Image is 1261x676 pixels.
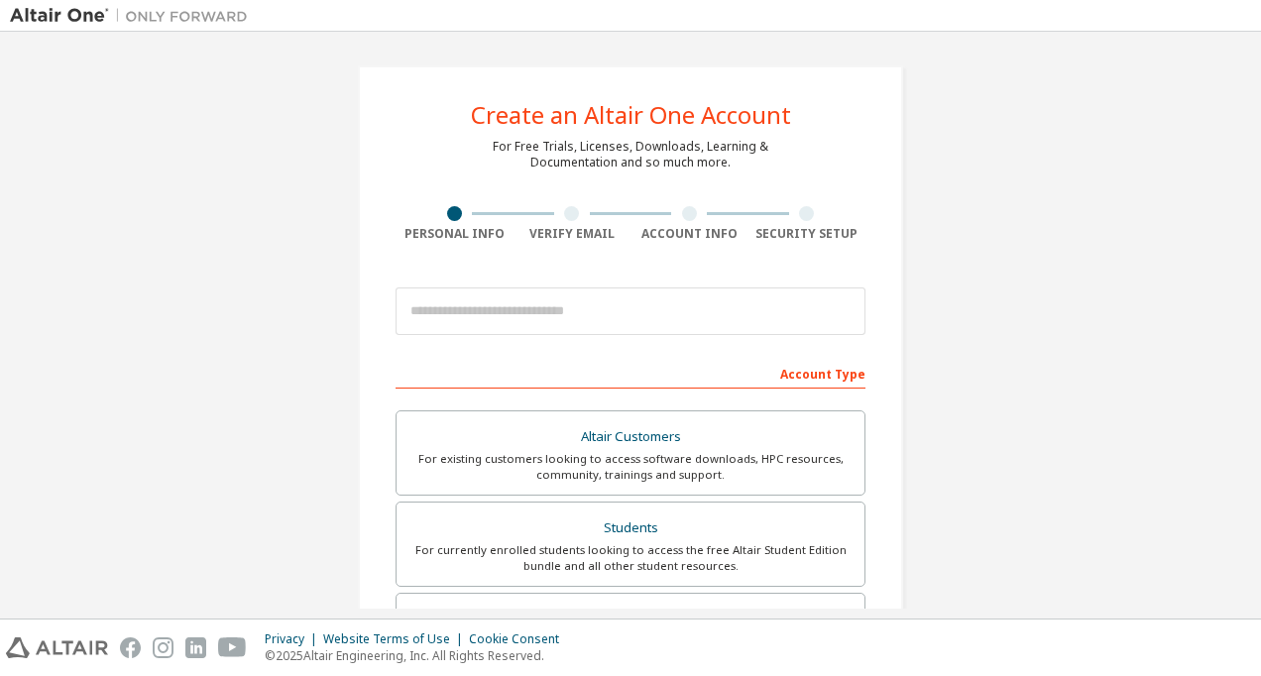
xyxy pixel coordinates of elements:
[408,514,853,542] div: Students
[153,637,173,658] img: instagram.svg
[265,631,323,647] div: Privacy
[514,226,631,242] div: Verify Email
[408,542,853,574] div: For currently enrolled students looking to access the free Altair Student Edition bundle and all ...
[630,226,748,242] div: Account Info
[748,226,866,242] div: Security Setup
[408,606,853,633] div: Faculty
[408,423,853,451] div: Altair Customers
[6,637,108,658] img: altair_logo.svg
[185,637,206,658] img: linkedin.svg
[471,103,791,127] div: Create an Altair One Account
[323,631,469,647] div: Website Terms of Use
[265,647,571,664] p: © 2025 Altair Engineering, Inc. All Rights Reserved.
[396,226,514,242] div: Personal Info
[10,6,258,26] img: Altair One
[218,637,247,658] img: youtube.svg
[120,637,141,658] img: facebook.svg
[493,139,768,170] div: For Free Trials, Licenses, Downloads, Learning & Documentation and so much more.
[408,451,853,483] div: For existing customers looking to access software downloads, HPC resources, community, trainings ...
[469,631,571,647] div: Cookie Consent
[396,357,865,389] div: Account Type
